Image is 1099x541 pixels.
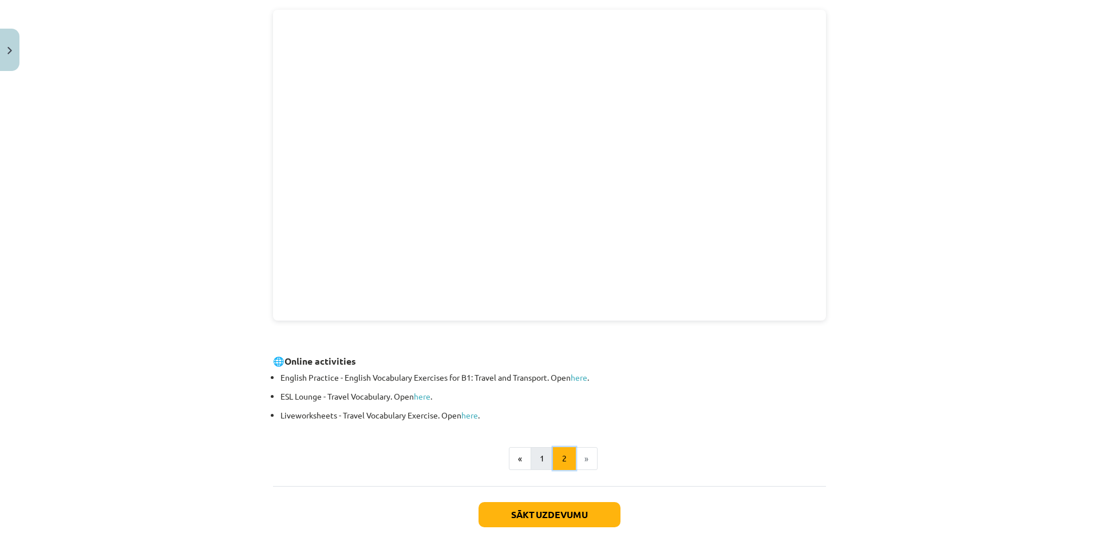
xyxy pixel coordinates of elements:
button: 1 [531,447,554,470]
nav: Page navigation example [273,447,826,470]
p: ESL Lounge - Travel Vocabulary. Open . [280,390,826,402]
h3: 🌐 [273,347,826,368]
a: here [414,391,430,401]
button: Sākt uzdevumu [479,502,620,527]
a: here [571,372,587,382]
button: « [509,447,531,470]
p: English Practice - English Vocabulary Exercises for B1: Travel and Transport. Open . [280,372,826,384]
b: Online activities [284,355,356,367]
p: Liveworksheets - Travel Vocabulary Exercise. Open . [280,409,826,421]
button: 2 [553,447,576,470]
img: icon-close-lesson-0947bae3869378f0d4975bcd49f059093ad1ed9edebbc8119c70593378902aed.svg [7,47,12,54]
a: here [461,410,478,420]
